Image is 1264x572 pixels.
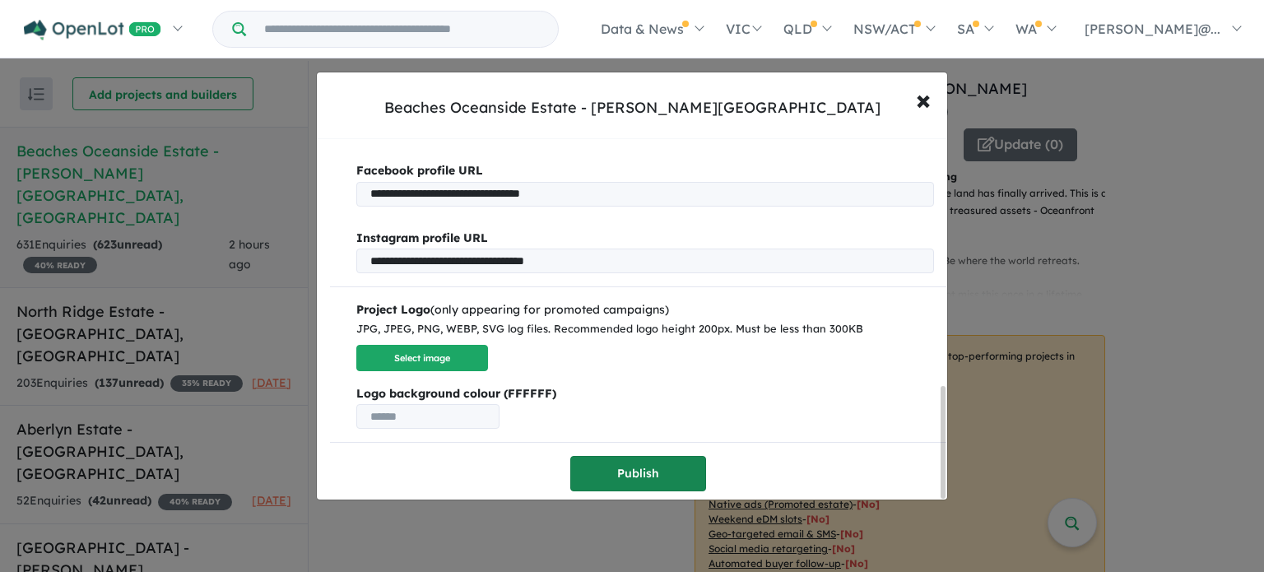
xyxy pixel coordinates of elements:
b: Instagram profile URL [356,230,488,245]
button: Select image [356,345,488,372]
b: Facebook profile URL [356,163,483,178]
b: Logo background colour (FFFFFF) [356,384,934,404]
b: Project Logo [356,302,430,317]
button: Publish [570,456,706,491]
img: Openlot PRO Logo White [24,20,161,40]
input: Try estate name, suburb, builder or developer [249,12,555,47]
span: × [916,81,931,117]
span: [PERSON_NAME]@... [1085,21,1220,37]
div: JPG, JPEG, PNG, WEBP, SVG log files. Recommended logo height 200px. Must be less than 300KB [356,320,934,338]
div: Beaches Oceanside Estate - [PERSON_NAME][GEOGRAPHIC_DATA] [384,97,881,119]
div: (only appearing for promoted campaigns) [356,300,934,320]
